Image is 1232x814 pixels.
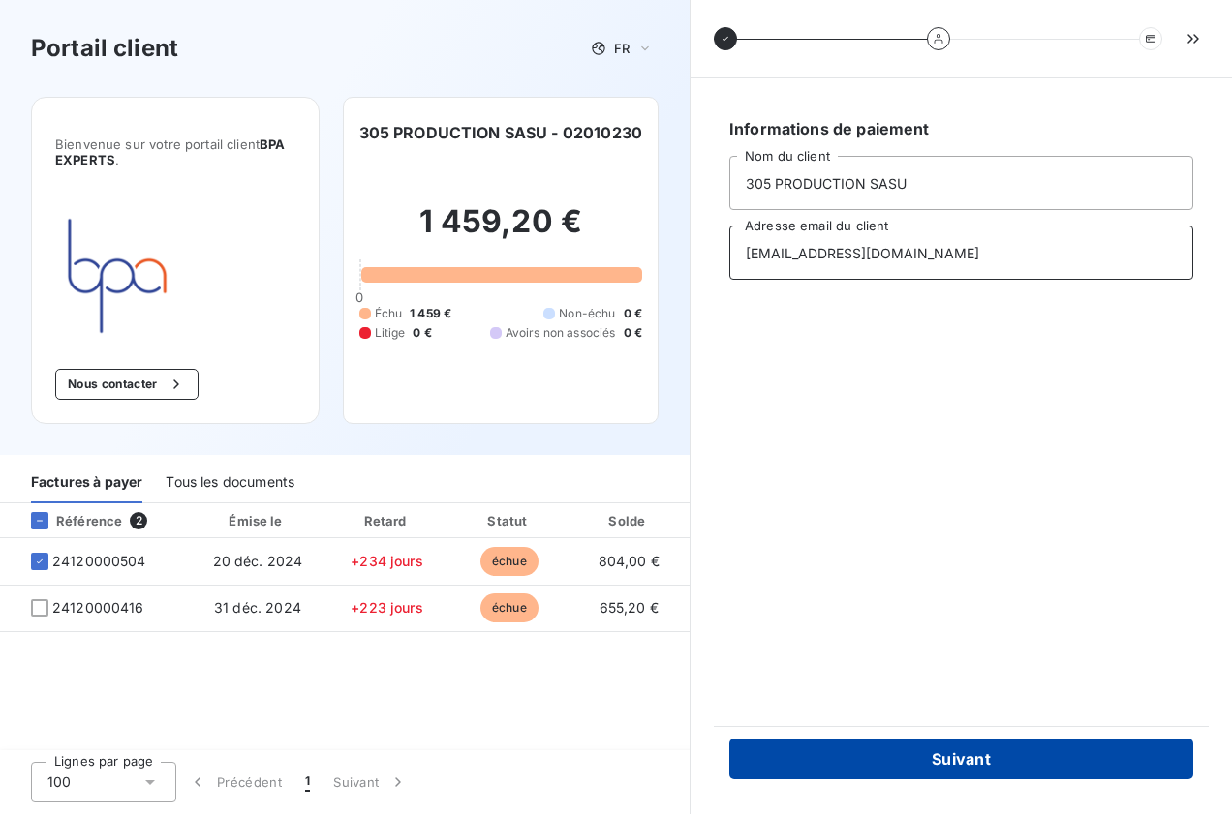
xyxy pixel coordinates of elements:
[410,305,451,322] span: 1 459 €
[329,511,446,530] div: Retard
[31,463,142,503] div: Factures à payer
[166,463,294,503] div: Tous les documents
[599,553,660,569] span: 804,00 €
[624,305,642,322] span: 0 €
[176,762,293,802] button: Précédent
[52,598,144,618] span: 24120000416
[293,762,322,802] button: 1
[413,324,431,342] span: 0 €
[729,156,1193,210] input: placeholder
[31,31,178,66] h3: Portail client
[614,41,630,56] span: FR
[359,202,643,260] h2: 1 459,20 €
[351,553,423,569] span: +234 jours
[375,305,403,322] span: Échu
[214,599,301,616] span: 31 déc. 2024
[452,511,566,530] div: Statut
[55,136,286,167] span: BPA EXPERTS
[600,599,659,616] span: 655,20 €
[55,369,199,400] button: Nous contacter
[52,552,146,571] span: 24120000504
[729,117,1193,140] h6: Informations de paiement
[559,305,615,322] span: Non-échu
[130,512,147,529] span: 2
[624,324,642,342] span: 0 €
[480,593,539,622] span: échue
[47,772,71,792] span: 100
[375,324,406,342] span: Litige
[359,121,643,144] h6: 305 PRODUCTION SASU - 02010230
[729,739,1193,779] button: Suivant
[573,511,684,530] div: Solde
[194,511,321,530] div: Émise le
[355,289,363,305] span: 0
[480,547,539,576] span: échue
[729,226,1193,280] input: placeholder
[506,324,616,342] span: Avoirs non associés
[305,772,310,792] span: 1
[15,512,122,529] div: Référence
[322,762,419,802] button: Suivant
[213,553,303,569] span: 20 déc. 2024
[351,599,423,616] span: +223 jours
[55,136,295,167] span: Bienvenue sur votre portail client .
[55,214,179,338] img: Company logo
